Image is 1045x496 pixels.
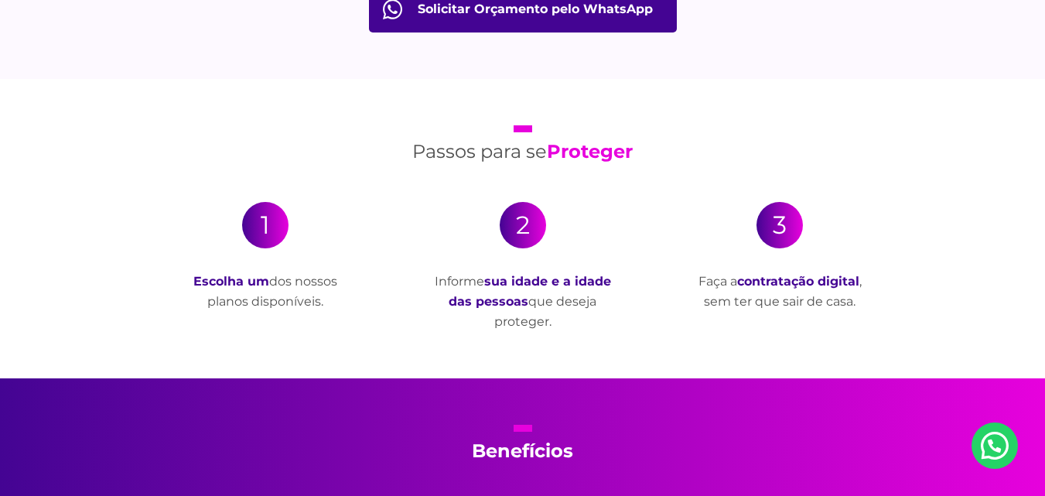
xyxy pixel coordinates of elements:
[472,425,573,463] h2: Benefícios
[689,272,871,312] p: Faça a , sem ter que sair de casa.
[432,272,613,332] p: Informe que deseja proteger.
[175,272,357,312] p: dos nossos planos disponíveis.
[500,202,546,248] div: 2
[193,274,269,289] strong: Escolha um
[972,422,1018,469] a: Nosso Whatsapp
[407,125,639,163] h2: Passos para se
[756,202,803,248] div: 3
[242,202,289,248] div: 1
[737,274,859,289] strong: contratação digital
[547,140,633,162] strong: Proteger
[449,274,611,309] strong: sua idade e a idade das pessoas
